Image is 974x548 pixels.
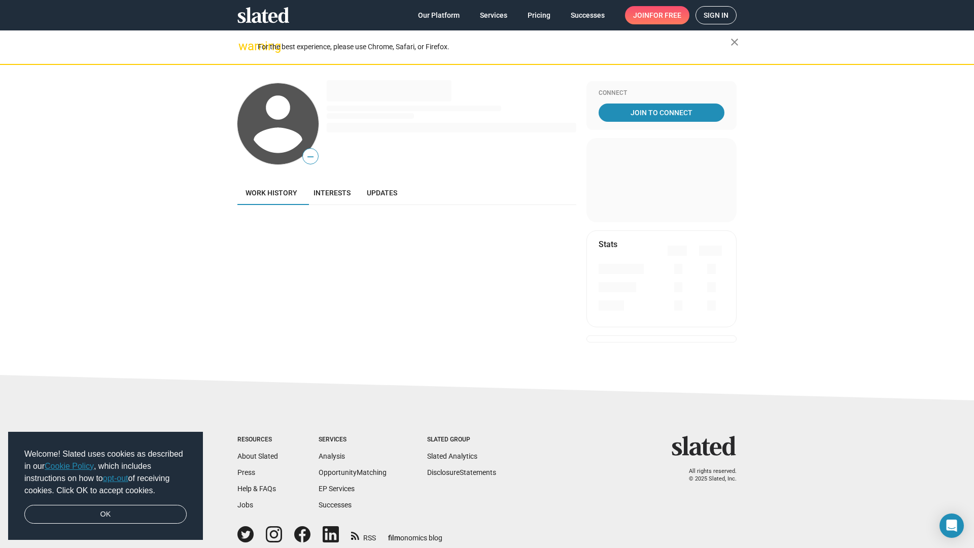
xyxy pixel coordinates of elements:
[237,436,278,444] div: Resources
[237,181,305,205] a: Work history
[45,462,94,470] a: Cookie Policy
[24,505,187,524] a: dismiss cookie message
[519,6,559,24] a: Pricing
[704,7,728,24] span: Sign in
[367,189,397,197] span: Updates
[319,501,352,509] a: Successes
[237,485,276,493] a: Help & FAQs
[480,6,507,24] span: Services
[427,436,496,444] div: Slated Group
[410,6,468,24] a: Our Platform
[246,189,297,197] span: Work history
[305,181,359,205] a: Interests
[103,474,128,483] a: opt-out
[359,181,405,205] a: Updates
[319,485,355,493] a: EP Services
[319,468,387,476] a: OpportunityMatching
[599,104,724,122] a: Join To Connect
[237,452,278,460] a: About Slated
[237,501,253,509] a: Jobs
[351,527,376,543] a: RSS
[599,239,617,250] mat-card-title: Stats
[528,6,550,24] span: Pricing
[24,448,187,497] span: Welcome! Slated uses cookies as described in our , which includes instructions on how to of recei...
[940,513,964,538] div: Open Intercom Messenger
[633,6,681,24] span: Join
[563,6,613,24] a: Successes
[571,6,605,24] span: Successes
[695,6,737,24] a: Sign in
[427,468,496,476] a: DisclosureStatements
[625,6,689,24] a: Joinfor free
[649,6,681,24] span: for free
[388,534,400,542] span: film
[314,189,351,197] span: Interests
[728,36,741,48] mat-icon: close
[238,40,251,52] mat-icon: warning
[418,6,460,24] span: Our Platform
[303,150,318,163] span: —
[319,436,387,444] div: Services
[237,468,255,476] a: Press
[599,89,724,97] div: Connect
[8,432,203,540] div: cookieconsent
[427,452,477,460] a: Slated Analytics
[319,452,345,460] a: Analysis
[472,6,515,24] a: Services
[388,525,442,543] a: filmonomics blog
[678,468,737,483] p: All rights reserved. © 2025 Slated, Inc.
[258,40,730,54] div: For the best experience, please use Chrome, Safari, or Firefox.
[601,104,722,122] span: Join To Connect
